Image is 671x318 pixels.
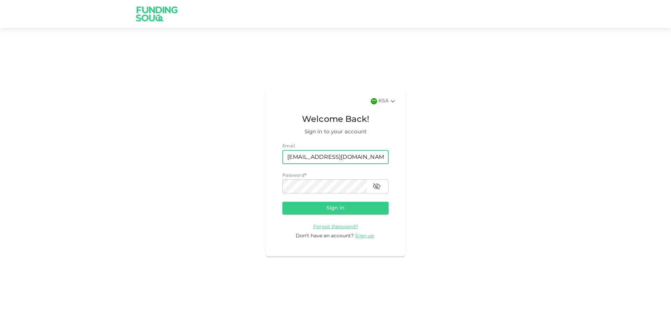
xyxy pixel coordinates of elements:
[282,173,304,178] span: Password
[282,128,389,136] span: Sign in to your account
[371,98,377,104] img: flag-sa.b9a346574cdc8950dd34b50780441f57.svg
[282,202,389,214] button: Sign in
[282,179,367,193] input: password
[313,224,358,229] a: Forgot Password?
[296,234,354,238] span: Don't have an account?
[378,97,397,105] div: KSA
[355,234,374,238] span: Sign up
[282,113,389,126] span: Welcome Back!
[313,224,358,229] span: Forgot Password?
[282,150,389,164] input: email
[282,144,295,148] span: Email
